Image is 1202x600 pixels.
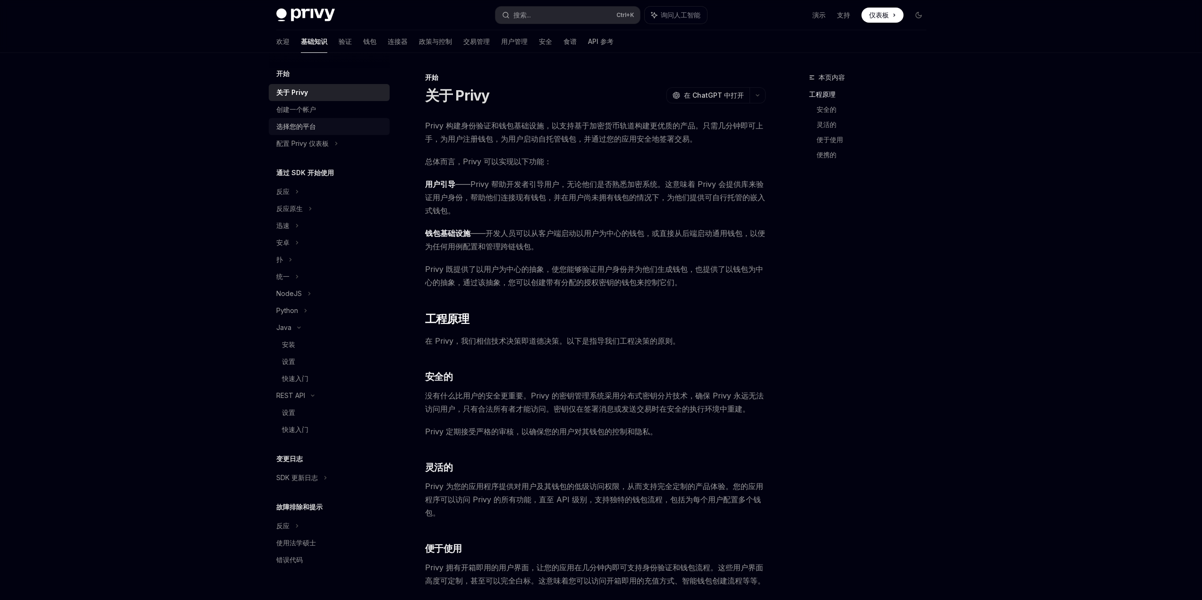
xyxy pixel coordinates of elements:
[276,522,290,530] font: 反应
[666,87,750,103] button: 在 ChatGPT 中打开
[425,371,453,382] font: 安全的
[419,37,452,45] font: 政策与控制
[817,102,934,117] a: 安全的
[276,88,308,96] font: 关于 Privy
[817,135,843,144] font: 便于使用
[817,132,934,147] a: 便于使用
[817,151,836,159] font: 便携的
[869,11,889,19] font: 仪表板
[425,264,763,287] font: Privy 既提供了以用户为中心的抽象，使您能够验证用户身份并为他们生成钱包，也提供了以钱包为中心的抽象，通过该抽象，您可以创建带有分配的授权密钥的钱包来控制它们。
[276,323,291,331] font: Java
[269,353,390,370] a: 设置
[282,357,295,365] font: 设置
[276,556,303,564] font: 错误代码
[276,37,290,45] font: 欢迎
[911,8,926,23] button: 切换暗模式
[425,391,764,414] font: 没有什么比用户的安全更重要。Privy 的密钥管理系统采用分布式密钥分片技术，确保 Privy 永远无法访问用户，只有合法所有者才能访问。密钥仅在签署消息或发送交易时在安全的执行环境中重建。
[282,425,308,433] font: 快速入门
[276,221,290,229] font: 迅速
[269,370,390,387] a: 快速入门
[269,84,390,101] a: 关于 Privy
[276,69,290,77] font: 开始
[616,11,626,18] font: Ctrl
[425,462,453,473] font: 灵活的
[276,139,329,147] font: 配置 Privy 仪表板
[269,534,390,551] a: 使用法学硕士
[388,30,408,53] a: 连接器
[425,228,765,251] font: ——开发人员可以从客户端启动以用户为中心的钱包，或直接从后端启动通用钱包，以便为任何用例配置和管理跨链钱包。
[276,306,298,314] font: Python
[425,179,765,215] font: ——Privy 帮助开发者引导用户，无论他们是否熟悉加密系统。这意味着 Privy 会提供库来验证用户身份，帮助他们连接现有钱包，并在用户尚未拥有钱包的情况下，为他们提供可自行托管的嵌入式钱包。
[809,87,934,102] a: 工程原理
[425,312,469,326] font: 工程原理
[276,272,290,280] font: 统一
[563,37,577,45] font: 食谱
[276,391,305,399] font: REST API
[818,73,845,81] font: 本页内容
[626,11,634,18] font: +K
[817,105,836,113] font: 安全的
[563,30,577,53] a: 食谱
[513,11,531,19] font: 搜索...
[809,90,835,98] font: 工程原理
[539,30,552,53] a: 安全
[269,551,390,568] a: 错误代码
[276,503,323,511] font: 故障排除和提示
[282,374,308,382] font: 快速入门
[419,30,452,53] a: 政策与控制
[463,30,490,53] a: 交易管理
[425,73,438,81] font: 开始
[269,421,390,438] a: 快速入门
[339,30,352,53] a: 验证
[588,30,614,53] a: API 参考
[269,101,390,118] a: 创建一个帐户
[276,8,335,22] img: 深色标志
[269,404,390,421] a: 设置
[276,187,290,195] font: 反应
[539,37,552,45] font: 安全
[645,7,707,24] button: 询问人工智能
[817,117,934,132] a: 灵活的
[684,91,744,99] font: 在 ChatGPT 中打开
[837,11,850,19] font: 支持
[276,169,334,177] font: 通过 SDK 开始使用
[301,30,327,53] a: 基础知识
[425,336,680,346] font: 在 Privy，我们相信技术决策即道德决策。以下是指导我们工程决策的原则。
[661,11,700,19] font: 询问人工智能
[269,336,390,353] a: 安装
[463,37,490,45] font: 交易管理
[276,238,290,246] font: 安卓
[425,179,455,189] font: 用户引导
[339,37,352,45] font: 验证
[276,105,316,113] font: 创建一个帐户
[276,455,303,463] font: 变更日志
[425,482,763,517] font: Privy 为您的应用程序提供对用户及其钱包的低级访问权限，从而支持完全定制的产品体验。您的应用程序可以访问 Privy 的所有功能，直至 API 级别，支持独特的钱包流程，包括为每个用户配置多...
[276,204,303,212] font: 反应原生
[812,11,826,19] font: 演示
[425,563,765,585] font: Privy 拥有开箱即用的用户界面，让您的应用在几分钟内即可支持身份验证和钱包流程。这些用户界面高度可定制，甚至可以完全白标。这意味着您可以访问开箱即用的充值方式、智能钱包创建流程等等。
[282,340,295,348] font: 安装
[276,255,283,263] font: 扑
[837,10,850,20] a: 支持
[501,30,528,53] a: 用户管理
[425,427,657,436] font: Privy 定期接受严格的审核，以确保您的用户对其钱包的控制和隐私。
[588,37,614,45] font: API 参考
[276,473,318,482] font: SDK 更新日志
[425,121,763,144] font: Privy 构建身份验证和钱包基础设施，以支持基于加密货币轨道构建更优质的产品。只需几分钟即可上手，为用户注册钱包，为用户启动自托管钱包，并通过您的应用安全地签署交易。
[276,539,316,547] font: 使用法学硕士
[425,543,462,554] font: 便于使用
[425,157,552,166] font: 总体而言，Privy 可以实现以下功能：
[425,87,490,104] font: 关于 Privy
[817,147,934,162] a: 便携的
[363,30,376,53] a: 钱包
[861,8,904,23] a: 仪表板
[425,228,470,238] font: 钱包基础设施
[276,289,302,297] font: NodeJS
[501,37,528,45] font: 用户管理
[269,118,390,135] a: 选择您的平台
[495,7,640,24] button: 搜索...Ctrl+K
[812,10,826,20] a: 演示
[388,37,408,45] font: 连接器
[817,120,836,128] font: 灵活的
[282,408,295,416] font: 设置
